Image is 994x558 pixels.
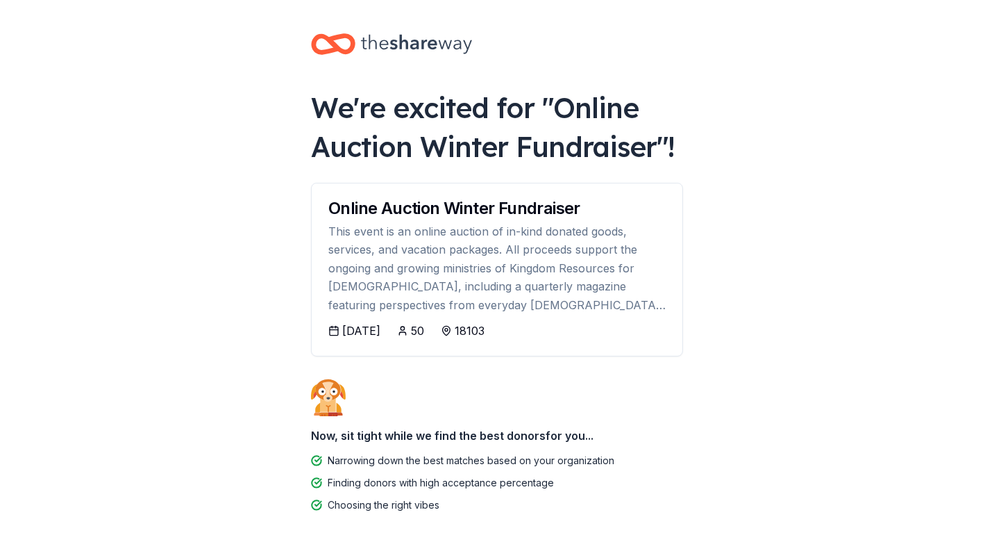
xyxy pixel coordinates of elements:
div: Narrowing down the best matches based on your organization [328,452,614,469]
div: We're excited for " Online Auction Winter Fundraiser "! [311,88,683,166]
div: Choosing the right vibes [328,497,439,514]
div: 18103 [455,322,485,339]
img: Dog waiting patiently [311,379,346,416]
div: Online Auction Winter Fundraiser [328,200,666,217]
div: This event is an online auction of in-kind donated goods, services, and vacation packages. All pr... [328,222,666,314]
div: 50 [411,322,424,339]
div: [DATE] [342,322,380,339]
div: Now, sit tight while we find the best donors for you... [311,422,683,450]
div: Finding donors with high acceptance percentage [328,475,554,491]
